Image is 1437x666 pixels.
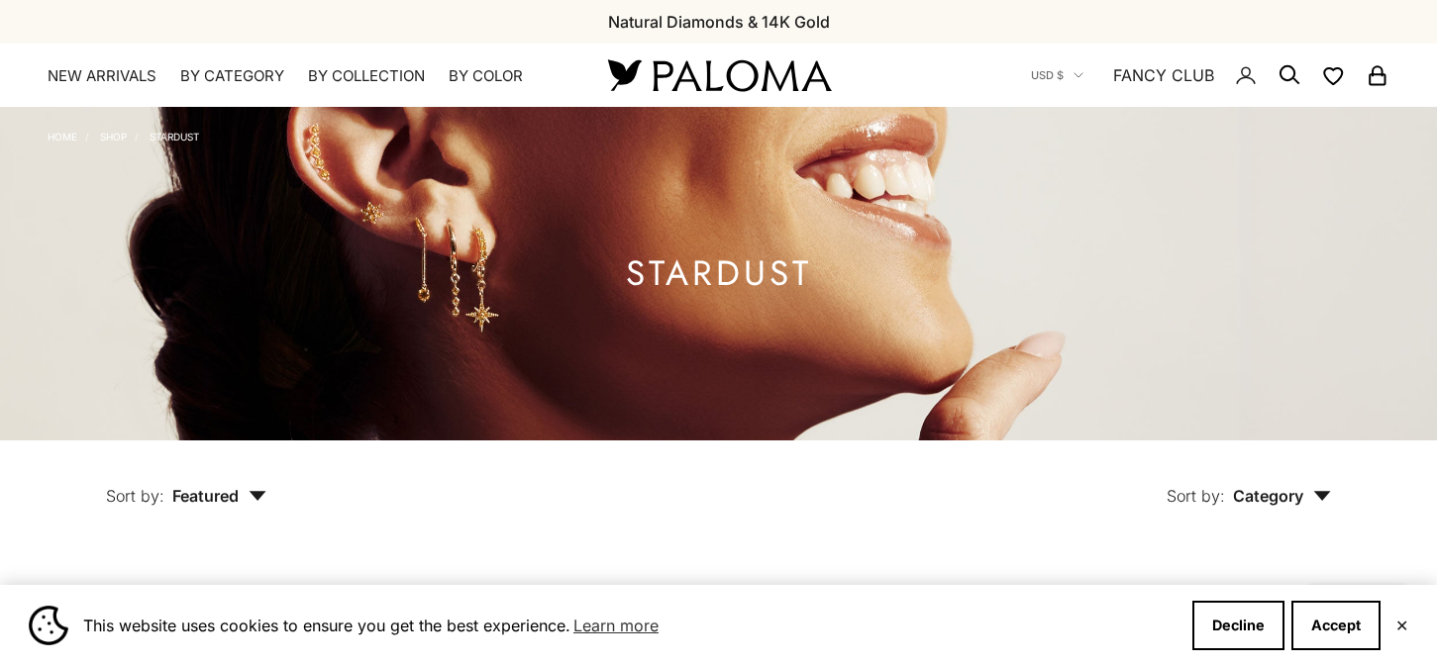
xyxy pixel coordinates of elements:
summary: By Category [180,66,284,86]
a: Stardust [150,131,199,143]
nav: Breadcrumb [48,127,199,143]
span: Category [1233,486,1331,506]
button: Sort by: Featured [60,440,312,523]
a: Home [48,131,77,143]
h1: Stardust [626,261,812,286]
span: Sort by: [106,486,164,506]
a: Shop [100,131,127,143]
a: Learn more [570,611,662,640]
span: USD $ [1031,66,1064,84]
button: USD $ [1031,66,1083,84]
span: Featured [172,486,266,506]
nav: Secondary navigation [1031,44,1389,107]
summary: By Collection [308,66,425,86]
img: Cookie banner [29,606,68,645]
button: Accept [1291,601,1381,650]
span: Sort by: [1167,486,1225,506]
button: Sort by: Category [1121,440,1377,523]
p: Natural Diamonds & 14K Gold [608,9,830,35]
a: FANCY CLUB [1113,62,1214,88]
button: Decline [1192,601,1284,650]
summary: By Color [449,66,523,86]
span: This website uses cookies to ensure you get the best experience. [83,611,1177,640]
button: Close [1395,619,1408,631]
nav: Primary navigation [48,66,561,86]
a: NEW ARRIVALS [48,66,156,86]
